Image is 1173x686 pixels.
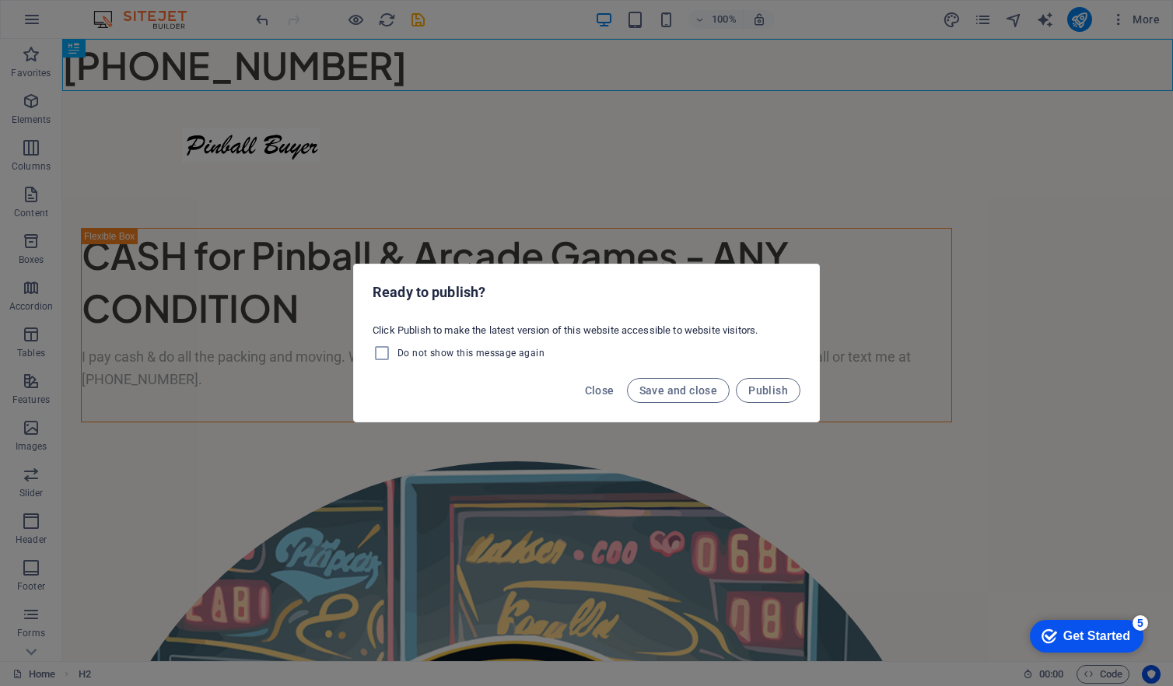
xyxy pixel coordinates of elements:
div: Get Started [46,17,113,31]
div: Click Publish to make the latest version of this website accessible to website visitors. [354,317,819,369]
span: Do not show this message again [397,347,544,359]
div: 5 [115,3,131,19]
span: Publish [748,384,788,397]
span: Save and close [639,384,718,397]
button: Publish [736,378,800,403]
button: Close [579,378,621,403]
div: Get Started 5 items remaining, 0% complete [12,8,126,40]
h2: Ready to publish? [373,283,800,302]
span: Close [585,384,615,397]
button: Save and close [627,378,730,403]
